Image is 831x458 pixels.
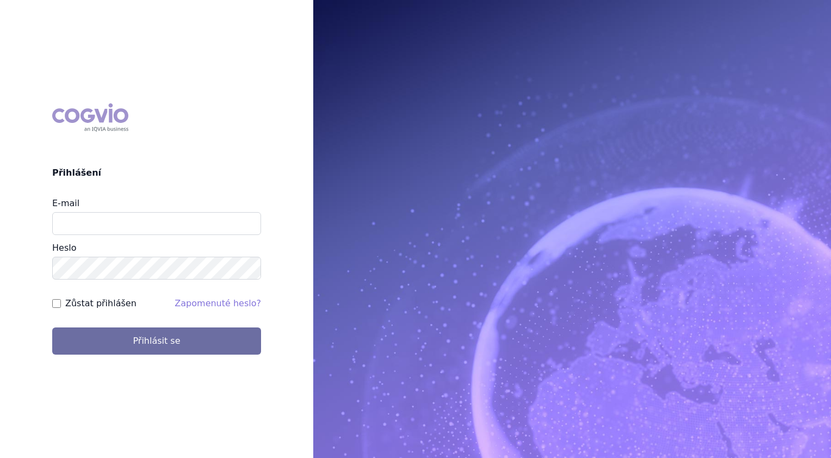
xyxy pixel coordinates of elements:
label: E-mail [52,198,79,208]
h2: Přihlášení [52,166,261,180]
label: Zůstat přihlášen [65,297,137,310]
button: Přihlásit se [52,327,261,355]
label: Heslo [52,243,76,253]
div: COGVIO [52,103,128,132]
a: Zapomenuté heslo? [175,298,261,308]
